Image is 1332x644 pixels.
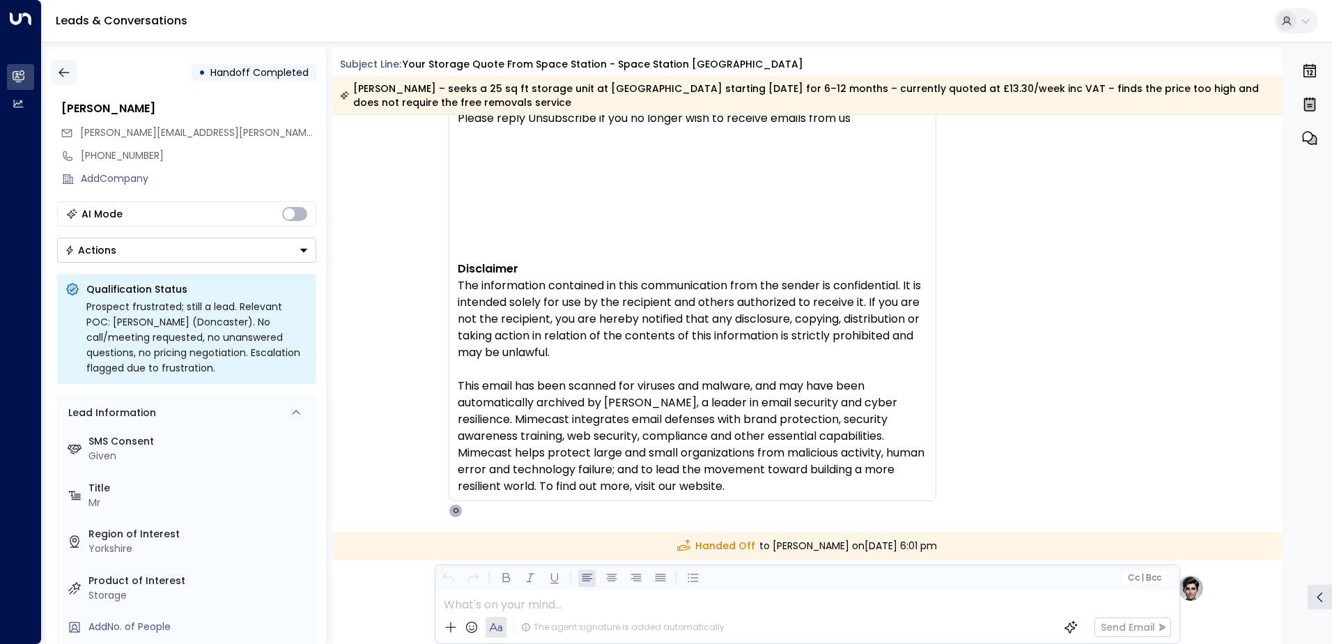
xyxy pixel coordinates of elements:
[340,82,1274,109] div: [PERSON_NAME] – seeks a 25 sq ft storage unit at [GEOGRAPHIC_DATA] starting [DATE] for 6–12 month...
[1141,573,1144,583] span: |
[1177,574,1205,602] img: profile-logo.png
[199,60,206,85] div: •
[57,238,316,263] button: Actions
[440,569,457,587] button: Undo
[458,277,927,495] p: The information contained in this communication from the sender is confidential. It is intended s...
[61,100,316,117] div: [PERSON_NAME]
[88,588,311,603] div: Storage
[521,621,725,634] div: The agent signature is added automatically
[86,299,308,376] div: Prospect frustrated; still a lead. Relevant POC: [PERSON_NAME] (Doncaster). No call/meeting reque...
[1127,573,1161,583] span: Cc Bcc
[210,66,309,79] span: Handoff Completed
[464,569,481,587] button: Redo
[449,504,463,518] div: O
[1122,572,1166,585] button: Cc|Bcc
[677,539,755,553] span: Handed Off
[86,282,308,296] p: Qualification Status
[80,125,316,140] span: flynn.andrew@sky.com
[57,238,316,263] div: Button group with a nested menu
[458,261,518,277] b: Disclaimer
[333,532,1283,560] div: to [PERSON_NAME] on [DATE] 6:01 pm
[88,496,311,510] div: Mr
[88,574,311,588] label: Product of Interest
[88,542,311,556] div: Yorkshire
[82,207,123,221] div: AI Mode
[56,13,187,29] a: Leads & Conversations
[88,620,311,634] div: AddNo. of People
[88,481,311,496] label: Title
[88,449,311,463] div: Given
[403,57,803,72] div: Your storage quote from Space Station - Space Station [GEOGRAPHIC_DATA]
[340,57,401,71] span: Subject Line:
[81,148,316,163] div: [PHONE_NUMBER]
[80,125,394,139] span: [PERSON_NAME][EMAIL_ADDRESS][PERSON_NAME][DOMAIN_NAME]
[88,527,311,542] label: Region of Interest
[63,406,156,420] div: Lead Information
[81,171,316,186] div: AddCompany
[65,244,116,256] div: Actions
[88,434,311,449] label: SMS Consent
